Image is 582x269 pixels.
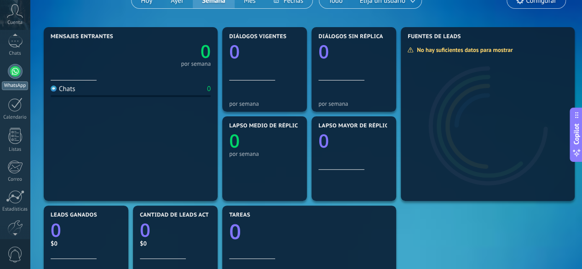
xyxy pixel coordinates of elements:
[318,123,392,129] span: Lapso mayor de réplica
[229,128,240,153] text: 0
[140,212,222,218] span: Cantidad de leads activos
[51,34,113,40] span: Mensajes entrantes
[131,39,211,63] a: 0
[229,212,250,218] span: Tareas
[229,34,287,40] span: Diálogos vigentes
[140,240,211,247] div: $0
[51,240,121,247] div: $0
[229,39,240,64] text: 0
[229,217,389,246] a: 0
[229,217,241,246] text: 0
[2,177,29,183] div: Correo
[2,147,29,153] div: Listas
[181,62,211,66] div: por semana
[2,114,29,120] div: Calendario
[140,217,150,242] text: 0
[207,85,211,93] div: 0
[51,85,75,93] div: Chats
[318,100,389,107] div: por semana
[51,86,57,92] img: Chats
[2,51,29,57] div: Chats
[201,39,211,63] text: 0
[229,100,300,107] div: por semana
[407,46,519,54] div: No hay suficientes datos para mostrar
[572,123,581,144] span: Copilot
[51,217,61,242] text: 0
[51,212,97,218] span: Leads ganados
[7,20,23,26] span: Cuenta
[229,123,302,129] span: Lapso medio de réplica
[318,34,383,40] span: Diálogos sin réplica
[2,81,28,90] div: WhatsApp
[140,217,211,242] a: 0
[51,217,121,242] a: 0
[229,150,300,157] div: por semana
[408,34,461,40] span: Fuentes de leads
[318,128,329,153] text: 0
[2,206,29,212] div: Estadísticas
[318,39,329,64] text: 0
